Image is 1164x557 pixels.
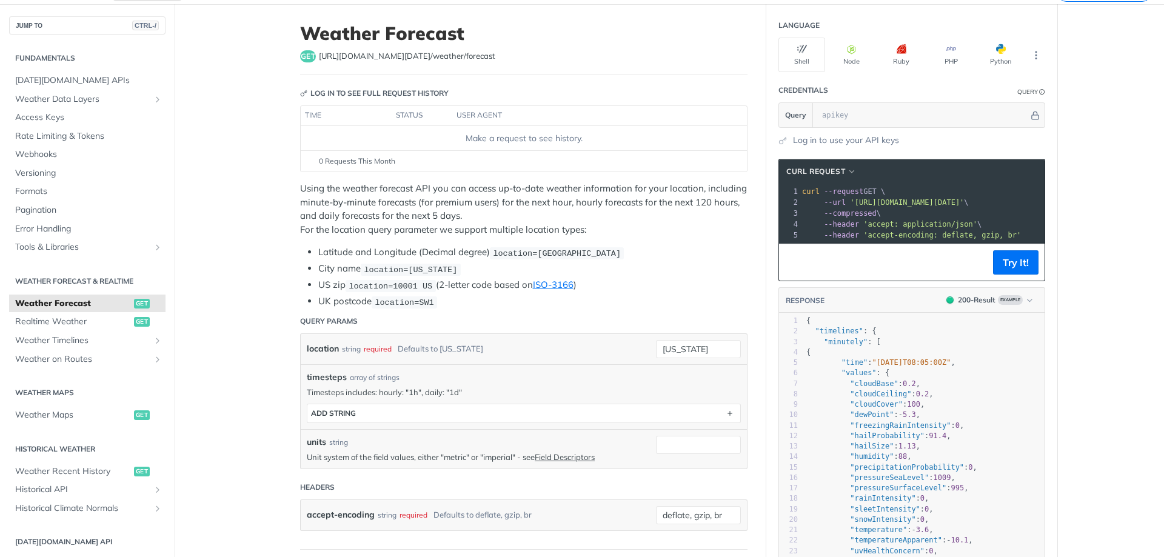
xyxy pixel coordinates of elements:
span: "time" [841,358,868,367]
span: cURL Request [786,166,845,177]
div: Make a request to see history. [306,132,742,145]
span: Formats [15,185,162,198]
span: 0 [929,547,933,555]
span: get [134,299,150,309]
span: Weather Forecast [15,298,131,310]
span: "freezingRainIntensity" [850,421,951,430]
span: \ [802,209,881,218]
span: 0 Requests This Month [319,156,395,167]
h2: Weather Maps [9,387,166,398]
span: Versioning [15,167,162,179]
a: Weather TimelinesShow subpages for Weather Timelines [9,332,166,350]
span: : , [806,505,934,513]
div: 13 [779,441,798,452]
span: : , [806,525,934,534]
div: 6 [779,368,798,378]
p: Using the weather forecast API you can access up-to-date weather information for your location, i... [300,182,748,236]
span: : , [806,547,938,555]
span: 0 [920,515,925,524]
div: 4 [779,347,798,358]
span: 10.1 [951,536,968,544]
span: : , [806,400,925,409]
span: --compressed [824,209,877,218]
span: 0.2 [916,390,929,398]
span: - [898,410,903,419]
div: required [364,340,392,358]
a: Realtime Weatherget [9,313,166,331]
div: 14 [779,452,798,462]
span: : , [806,358,955,367]
span: "uvHealthConcern" [850,547,925,555]
span: Tools & Libraries [15,241,150,253]
span: Historical API [15,484,150,496]
span: location=[US_STATE] [364,265,457,274]
button: Shell [778,38,825,72]
span: Weather Maps [15,409,131,421]
span: "minutely" [824,338,868,346]
th: status [392,106,452,125]
button: Node [828,38,875,72]
span: Error Handling [15,223,162,235]
span: : , [806,484,968,492]
div: 22 [779,535,798,545]
span: get [300,50,316,62]
span: { [806,348,811,356]
a: Weather Mapsget [9,406,166,424]
span: Weather on Routes [15,353,150,365]
div: ADD string [311,409,356,418]
span: Query [785,110,806,121]
span: : , [806,515,929,524]
span: "humidity" [850,452,894,461]
span: "hailSize" [850,442,894,450]
span: location=SW1 [375,298,433,307]
span: 0 [920,494,925,502]
div: 23 [779,546,798,556]
button: Show subpages for Weather on Routes [153,355,162,364]
span: \ [802,220,982,228]
span: "values" [841,369,877,377]
div: 15 [779,462,798,473]
span: 'accept-encoding: deflate, gzip, br' [863,231,1021,239]
span: "dewPoint" [850,410,894,419]
li: US zip (2-letter code based on ) [318,278,748,292]
span: "cloudBase" [850,379,898,388]
a: Weather Data LayersShow subpages for Weather Data Layers [9,90,166,108]
span: 1.13 [898,442,916,450]
h1: Weather Forecast [300,22,748,44]
span: Example [998,295,1023,305]
div: QueryInformation [1017,87,1045,96]
span: 995 [951,484,964,492]
h2: Historical Weather [9,444,166,455]
span: "timelines" [815,327,863,335]
label: units [307,436,326,449]
span: Weather Recent History [15,465,131,478]
span: 0.2 [903,379,916,388]
div: 7 [779,379,798,389]
a: ISO-3166 [533,279,574,290]
span: { [806,316,811,325]
span: Weather Timelines [15,335,150,347]
button: Query [779,103,813,127]
label: location [307,340,339,358]
h2: Fundamentals [9,53,166,64]
div: 1 [779,316,798,326]
span: "pressureSeaLevel" [850,473,929,482]
button: Show subpages for Tools & Libraries [153,242,162,252]
a: Field Descriptors [535,452,595,462]
span: "temperature" [850,525,907,534]
div: 2 [779,197,800,208]
button: More Languages [1027,46,1045,64]
span: "temperatureApparent" [850,536,942,544]
th: time [301,106,392,125]
div: 2 [779,326,798,336]
div: 16 [779,473,798,483]
span: https://api.tomorrow.io/v4/weather/forecast [319,50,495,62]
button: Ruby [878,38,925,72]
button: Show subpages for Historical Climate Normals [153,504,162,513]
span: get [134,317,150,327]
span: : , [806,473,955,482]
span: : , [806,421,964,430]
div: 4 [779,219,800,230]
button: cURL Request [782,165,861,178]
span: --url [824,198,846,207]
